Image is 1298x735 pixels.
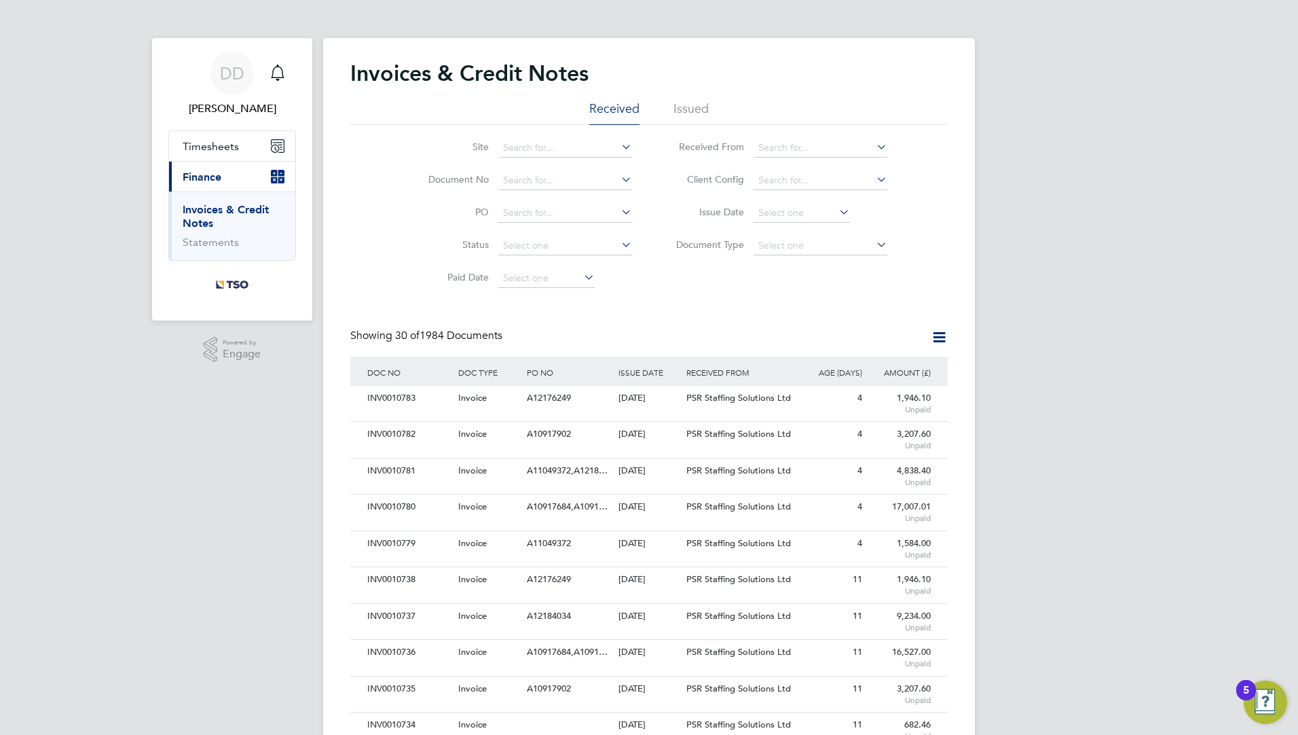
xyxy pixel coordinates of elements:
a: Statements [183,236,239,249]
label: Document No [411,173,489,185]
li: Received [589,101,639,125]
span: 4 [857,392,862,404]
div: 1,946.10 [866,567,934,603]
div: AGE (DAYS) [797,357,866,388]
div: INV0010783 [364,386,455,411]
span: 11 [853,719,862,730]
h2: Invoices & Credit Notes [350,60,589,87]
div: PO NO [523,357,614,388]
div: INV0010781 [364,459,455,484]
input: Search for... [754,171,887,190]
label: Paid Date [411,271,489,283]
span: Unpaid [869,513,931,524]
div: AMOUNT (£) [866,357,934,388]
span: Finance [183,171,221,183]
span: PSR Staffing Solutions Ltd [686,501,791,512]
span: DD [220,65,244,82]
span: Invoice [458,573,487,585]
div: [DATE] [615,495,684,520]
div: 1,584.00 [866,531,934,567]
div: [DATE] [615,604,684,629]
div: 1,946.10 [866,386,934,421]
a: Invoices & Credit Notes [183,203,269,230]
div: 16,527.00 [866,640,934,675]
span: 11 [853,573,862,585]
div: [DATE] [615,640,684,665]
span: A10917684,A1091… [527,501,608,512]
div: [DATE] [615,567,684,592]
li: Issued [673,101,709,125]
span: Invoice [458,537,487,549]
span: Unpaid [869,404,931,415]
span: PSR Staffing Solutions Ltd [686,537,791,549]
span: PSR Staffing Solutions Ltd [686,610,791,622]
input: Select one [498,269,595,288]
input: Select one [498,236,632,255]
input: Search for... [498,139,632,158]
div: 9,234.00 [866,604,934,639]
span: PSR Staffing Solutions Ltd [686,719,791,730]
span: Engage [223,348,261,360]
input: Select one [754,236,887,255]
div: [DATE] [615,677,684,702]
div: 5 [1243,690,1249,708]
div: [DATE] [615,422,684,447]
span: PSR Staffing Solutions Ltd [686,573,791,585]
button: Open Resource Center, 5 new notifications [1244,681,1287,724]
span: A10917684,A1091… [527,646,608,658]
div: [DATE] [615,386,684,411]
span: Deslyn Darbeau [168,101,296,117]
label: Document Type [666,238,744,251]
span: Unpaid [869,477,931,488]
span: 4 [857,537,862,549]
div: Finance [169,192,295,260]
span: Invoice [458,501,487,512]
span: A12176249 [527,573,571,585]
span: 4 [857,501,862,512]
div: INV0010738 [364,567,455,592]
span: Powered by [223,337,261,348]
nav: Main navigation [152,38,312,321]
span: 11 [853,610,862,622]
div: DOC TYPE [455,357,523,388]
button: Finance [169,162,295,192]
div: 3,207.60 [866,677,934,712]
div: [DATE] [615,459,684,484]
a: DD[PERSON_NAME] [168,52,296,117]
div: 17,007.01 [866,495,934,530]
a: Powered byEngage [204,337,261,363]
span: PSR Staffing Solutions Ltd [686,646,791,658]
span: A12176249 [527,392,571,404]
span: 1984 Documents [395,329,502,342]
label: Site [411,141,489,153]
input: Search for... [498,204,632,223]
span: Unpaid [869,440,931,451]
label: Received From [666,141,744,153]
span: 4 [857,428,862,440]
span: A10917902 [527,428,571,440]
label: Client Config [666,173,744,185]
span: PSR Staffing Solutions Ltd [686,392,791,404]
span: Unpaid [869,622,931,633]
span: Unpaid [869,550,931,560]
div: INV0010780 [364,495,455,520]
span: Unpaid [869,695,931,706]
span: PSR Staffing Solutions Ltd [686,465,791,476]
div: INV0010779 [364,531,455,556]
span: Unpaid [869,586,931,596]
div: INV0010782 [364,422,455,447]
div: RECEIVED FROM [683,357,797,388]
button: Timesheets [169,131,295,161]
span: Invoice [458,610,487,622]
img: tso-uk-logo-retina.png [208,274,256,296]
div: 3,207.60 [866,422,934,457]
span: 4 [857,465,862,476]
span: 11 [853,683,862,694]
span: Invoice [458,646,487,658]
input: Search for... [754,139,887,158]
span: Invoice [458,719,487,730]
div: [DATE] [615,531,684,556]
span: A11049372 [527,537,571,549]
div: Showing [350,329,505,343]
span: Unpaid [869,658,931,669]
